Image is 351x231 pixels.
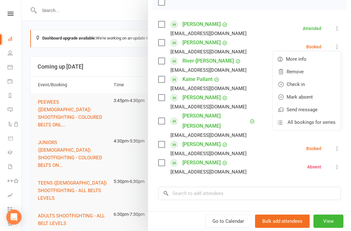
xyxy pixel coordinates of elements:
[255,215,310,228] button: Bulk add attendees
[306,45,321,49] div: Booked
[8,189,22,203] a: Assessments
[6,210,21,225] div: Open Intercom Messenger
[273,103,341,116] a: Send message
[170,29,247,38] div: [EMAIL_ADDRESS][DOMAIN_NAME]
[8,32,22,46] a: Dashboard
[182,56,234,66] a: River-[PERSON_NAME]
[8,132,22,146] a: Product Sales
[8,89,22,103] a: Reports
[306,146,321,151] div: Booked
[205,215,251,228] a: Go to Calendar
[170,66,247,74] div: [EMAIL_ADDRESS][DOMAIN_NAME]
[286,55,306,63] span: More info
[8,61,22,75] a: Calendar
[8,46,22,61] a: People
[170,48,247,56] div: [EMAIL_ADDRESS][DOMAIN_NAME]
[307,165,321,169] div: Absent
[182,158,221,168] a: [PERSON_NAME]
[182,111,248,131] a: [PERSON_NAME] [PERSON_NAME]
[288,119,336,126] span: All bookings for series
[158,187,341,200] input: Search to add attendees
[182,93,221,103] a: [PERSON_NAME]
[182,19,221,29] a: [PERSON_NAME]
[182,38,221,48] a: [PERSON_NAME]
[170,103,247,111] div: [EMAIL_ADDRESS][DOMAIN_NAME]
[170,168,247,176] div: [EMAIL_ADDRESS][DOMAIN_NAME]
[273,65,341,78] a: Remove
[8,75,22,89] a: Payments
[182,74,212,84] a: Kaine Pallant
[313,215,343,228] button: View
[273,78,341,91] a: Check in
[170,149,247,158] div: [EMAIL_ADDRESS][DOMAIN_NAME]
[273,91,341,103] a: Mark absent
[273,53,341,65] a: More info
[170,84,247,93] div: [EMAIL_ADDRESS][DOMAIN_NAME]
[182,139,221,149] a: [PERSON_NAME]
[303,26,321,31] div: Attended
[170,131,247,139] div: [EMAIL_ADDRESS][DOMAIN_NAME]
[273,116,341,129] a: All bookings for series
